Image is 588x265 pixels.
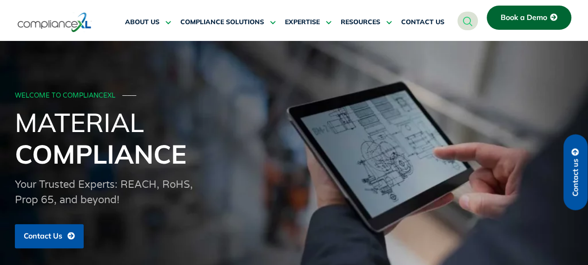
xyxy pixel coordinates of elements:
[487,6,571,30] a: Book a Demo
[285,18,320,26] span: EXPERTISE
[125,11,171,33] a: ABOUT US
[125,18,159,26] span: ABOUT US
[15,92,570,100] div: WELCOME TO COMPLIANCEXL
[563,134,588,210] a: Contact us
[341,11,392,33] a: RESOURCES
[457,12,478,30] a: navsearch-button
[122,92,136,99] span: ───
[180,11,276,33] a: COMPLIANCE SOLUTIONS
[15,179,193,206] span: Your Trusted Experts: REACH, RoHS, Prop 65, and beyond!
[24,232,62,240] span: Contact Us
[15,138,186,170] span: Compliance
[401,11,444,33] a: CONTACT US
[341,18,380,26] span: RESOURCES
[285,11,331,33] a: EXPERTISE
[401,18,444,26] span: CONTACT US
[15,224,84,248] a: Contact Us
[18,12,92,33] img: logo-one.svg
[501,13,547,22] span: Book a Demo
[180,18,264,26] span: COMPLIANCE SOLUTIONS
[15,106,573,170] h1: Material
[571,159,580,196] span: Contact us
